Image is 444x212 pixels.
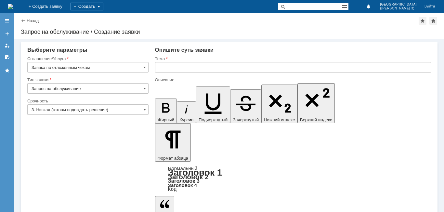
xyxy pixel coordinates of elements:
button: Жирный [155,99,177,123]
button: Курсив [177,101,196,123]
span: ([PERSON_NAME] 3) [380,7,417,10]
span: Зачеркнутый [233,117,259,122]
a: Мои согласования [2,52,12,62]
div: Сделать домашней страницей [429,17,437,25]
span: Жирный [158,117,175,122]
div: Соглашение/Услуга [27,57,147,61]
span: Опишите суть заявки [155,47,214,53]
div: Описание [155,78,430,82]
a: Назад [27,18,39,23]
button: Нижний индекс [261,85,297,123]
a: Заголовок 1 [168,167,222,178]
a: Создать заявку [2,29,12,39]
span: Нижний индекс [264,117,295,122]
a: Код [168,186,177,192]
button: Зачеркнутый [230,89,261,123]
a: Заголовок 2 [168,173,209,180]
a: Мои заявки [2,40,12,51]
div: Формат абзаца [155,166,431,192]
div: Создать [70,3,103,10]
span: Выберите параметры [27,47,87,53]
div: Тип заявки [27,78,147,82]
a: Заголовок 3 [168,178,200,184]
div: Запрос на обслуживание / Создание заявки [21,29,437,35]
span: Подчеркнутый [199,117,228,122]
span: [GEOGRAPHIC_DATA] [380,3,417,7]
span: Расширенный поиск [342,3,348,9]
a: Нормальный [168,166,197,171]
span: Формат абзаца [158,156,188,161]
div: Срочность [27,99,147,103]
button: Верхний индекс [297,83,335,123]
button: Формат абзаца [155,123,191,162]
div: Добавить в избранное [419,17,426,25]
div: Тема [155,57,430,61]
img: logo [8,4,13,9]
button: Подчеркнутый [196,86,230,123]
span: Верхний индекс [300,117,332,122]
a: Заголовок 4 [168,182,197,188]
a: Перейти на домашнюю страницу [8,4,13,9]
span: Курсив [179,117,193,122]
